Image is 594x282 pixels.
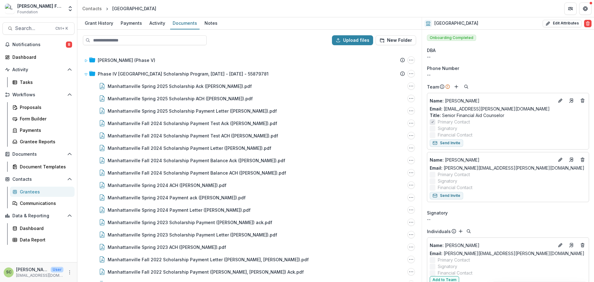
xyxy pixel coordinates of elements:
[430,165,584,171] a: Email: [PERSON_NAME][EMAIL_ADDRESS][PERSON_NAME][DOMAIN_NAME]
[407,268,415,275] button: Manhattanville Fall 2022 Scholarship Payment (K. Masciana, K. Pitts) Ack.pdf Options
[430,250,584,257] a: Email: [PERSON_NAME][EMAIL_ADDRESS][PERSON_NAME][DOMAIN_NAME]
[430,106,550,112] a: Email: [EMAIL_ADDRESS][PERSON_NAME][DOMAIN_NAME]
[82,266,417,278] div: Manhattanville Fall 2022 Scholarship Payment ([PERSON_NAME], [PERSON_NAME]) Ack.pdfManhattanville...
[98,57,155,63] div: [PERSON_NAME] (Phase V)
[82,216,417,228] div: Manhattanville Spring 2023 Scholarship Payment ([PERSON_NAME]) ack.pdfManhattanville Spring 2023 ...
[430,98,554,104] a: Name: [PERSON_NAME]
[16,266,48,273] p: [PERSON_NAME]
[108,120,277,127] div: Manhattanville Fall 2024 Scholarship Payment Test Ack ([PERSON_NAME]).pdf
[82,129,417,142] div: Manhattanville Fall 2024 Scholarship Payment Test ACH ([PERSON_NAME]).pdfManhattanville Fall 2024...
[332,35,373,45] button: Upload files
[407,181,415,189] button: Manhattanville Spring 2024 ACH (K. Masciana).pdf Options
[430,242,554,249] a: Name: [PERSON_NAME]
[20,79,70,85] div: Tasks
[543,20,582,27] button: Edit Attributes
[407,206,415,214] button: Manhattanville Spring 2024 Payment Letter (K. Masciana).pdf Options
[407,132,415,139] button: Manhattanville Fall 2024 Scholarship Payment Test ACH (K. Masciana).pdf Options
[82,253,417,266] div: Manhattanville Fall 2022 Scholarship Payment Letter ([PERSON_NAME], [PERSON_NAME]).pdfManhattanvi...
[438,171,470,178] span: Primary Contact
[430,251,442,256] span: Email:
[430,113,441,118] span: Title :
[430,192,463,199] button: Send Invite
[12,54,70,60] div: Dashboard
[453,83,460,90] button: Add
[118,19,144,28] div: Payments
[12,213,65,219] span: Data & Reporting
[20,115,70,122] div: Form Builder
[20,127,70,133] div: Payments
[51,267,63,272] p: User
[80,4,159,13] nav: breadcrumb
[82,179,417,191] div: Manhattanville Spring 2024 ACH ([PERSON_NAME]).pdfManhattanville Spring 2024 ACH (K. Masciana).pd...
[66,2,75,15] button: Open entity switcher
[427,47,436,54] span: DBA
[376,35,416,45] button: New Folder
[82,54,417,66] div: [PERSON_NAME] (Phase V)Powell, Nahari (Phase V) Options
[10,125,75,135] a: Payments
[438,132,472,138] span: Financial Contact
[98,71,269,77] div: Phase IV [GEOGRAPHIC_DATA] Scholarship Program, [DATE] - [DATE] - 55879781
[438,178,457,184] span: Signatory
[2,90,75,100] button: Open Workflows
[557,241,564,249] button: Edit
[82,105,417,117] div: Manhattanville Spring 2025 Scholarship Payment Letter ([PERSON_NAME]).pdfManhattanville Spring 20...
[465,228,472,235] button: Search
[108,145,271,151] div: Manhattanville Fall 2024 Scholarship Payment Letter ([PERSON_NAME]).pdf
[6,270,11,274] div: Sandra Ching
[566,155,576,165] a: Go to contact
[438,257,470,263] span: Primary Contact
[407,219,415,226] button: Manhattanville Spring 2023 Scholarship Payment (K. Pitts) ack.pdf Options
[80,4,104,13] a: Contacts
[147,17,168,29] a: Activity
[2,65,75,75] button: Open Activity
[202,19,220,28] div: Notes
[170,17,200,29] a: Documents
[20,236,70,243] div: Data Report
[427,54,589,60] div: --
[12,177,65,182] span: Contacts
[20,104,70,111] div: Proposals
[427,216,589,223] div: --
[108,95,253,102] div: Manhattanville Spring 2025 Scholarship ACH ([PERSON_NAME]).pdf
[430,157,554,163] a: Name: [PERSON_NAME]
[579,156,586,163] button: Deletes
[2,174,75,184] button: Open Contacts
[10,235,75,245] a: Data Report
[112,5,156,12] div: [GEOGRAPHIC_DATA]
[17,3,63,9] div: [PERSON_NAME] Fund for the Blind
[20,225,70,232] div: Dashboard
[407,194,415,201] button: Manhattanville Spring 2024 Payment ack (K. Masciana).pdf Options
[2,40,75,50] button: Notifications8
[430,106,442,111] span: Email:
[108,194,246,201] div: Manhattanville Spring 2024 Payment ack ([PERSON_NAME]).pdf
[82,228,417,241] div: Manhattanville Spring 2023 Scholarship Payment Letter ([PERSON_NAME]).pdfManhattanville Spring 20...
[438,263,457,270] span: Signatory
[407,82,415,90] button: Manhattanville Spring 2025 Scholarship Ack (K. Masciana).pdf Options
[108,132,278,139] div: Manhattanville Fall 2024 Scholarship Payment Test ACH ([PERSON_NAME]).pdf
[438,270,472,276] span: Financial Contact
[108,207,251,213] div: Manhattanville Spring 2024 Payment Letter ([PERSON_NAME]).pdf
[82,117,417,129] div: Manhattanville Fall 2024 Scholarship Payment Test Ack ([PERSON_NAME]).pdfManhattanville Fall 2024...
[108,256,309,263] div: Manhattanville Fall 2022 Scholarship Payment Letter ([PERSON_NAME], [PERSON_NAME]).pdf
[82,241,417,253] div: Manhattanville Spring 2023 ACH ([PERSON_NAME]).pdfManhattanville Spring 2023 ACH (K. Pitts).pdf O...
[82,204,417,216] div: Manhattanville Spring 2024 Payment Letter ([PERSON_NAME]).pdfManhattanville Spring 2024 Payment L...
[20,138,70,145] div: Grantee Reports
[82,5,102,12] div: Contacts
[82,19,116,28] div: Grant History
[12,42,66,47] span: Notifications
[82,191,417,204] div: Manhattanville Spring 2024 Payment ack ([PERSON_NAME]).pdfManhattanville Spring 2024 Payment ack ...
[82,80,417,92] div: Manhattanville Spring 2025 Scholarship Ack ([PERSON_NAME]).pdfManhattanville Spring 2025 Scholars...
[407,107,415,115] button: Manhattanville Spring 2025 Scholarship Payment Letter (K. Masciana).pdf Options
[12,67,65,72] span: Activity
[438,184,472,191] span: Financial Contact
[584,20,592,27] button: Delete
[10,77,75,87] a: Tasks
[66,269,73,276] button: More
[82,154,417,167] div: Manhattanville Fall 2024 Scholarship Payment Balance Ack ([PERSON_NAME]).pdfManhattanville Fall 2...
[430,98,444,103] span: Name :
[430,157,444,163] span: Name :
